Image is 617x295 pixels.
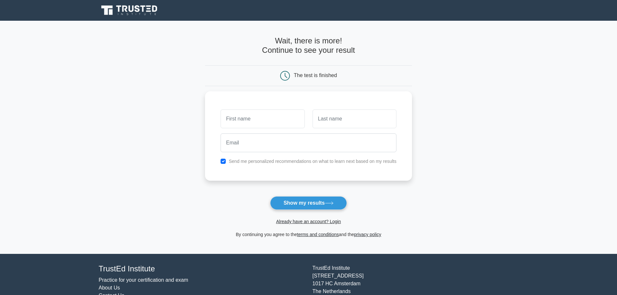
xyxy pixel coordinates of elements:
a: privacy policy [354,232,381,237]
a: About Us [99,285,120,290]
a: Practice for your certification and exam [99,277,189,283]
a: terms and conditions [297,232,339,237]
input: Email [221,133,396,152]
h4: TrustEd Institute [99,264,305,274]
a: Already have an account? Login [276,219,341,224]
div: By continuing you agree to the and the [201,231,416,238]
label: Send me personalized recommendations on what to learn next based on my results [229,159,396,164]
div: The test is finished [294,73,337,78]
input: Last name [313,109,396,128]
button: Show my results [270,196,347,210]
h4: Wait, there is more! Continue to see your result [205,36,412,55]
input: First name [221,109,304,128]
